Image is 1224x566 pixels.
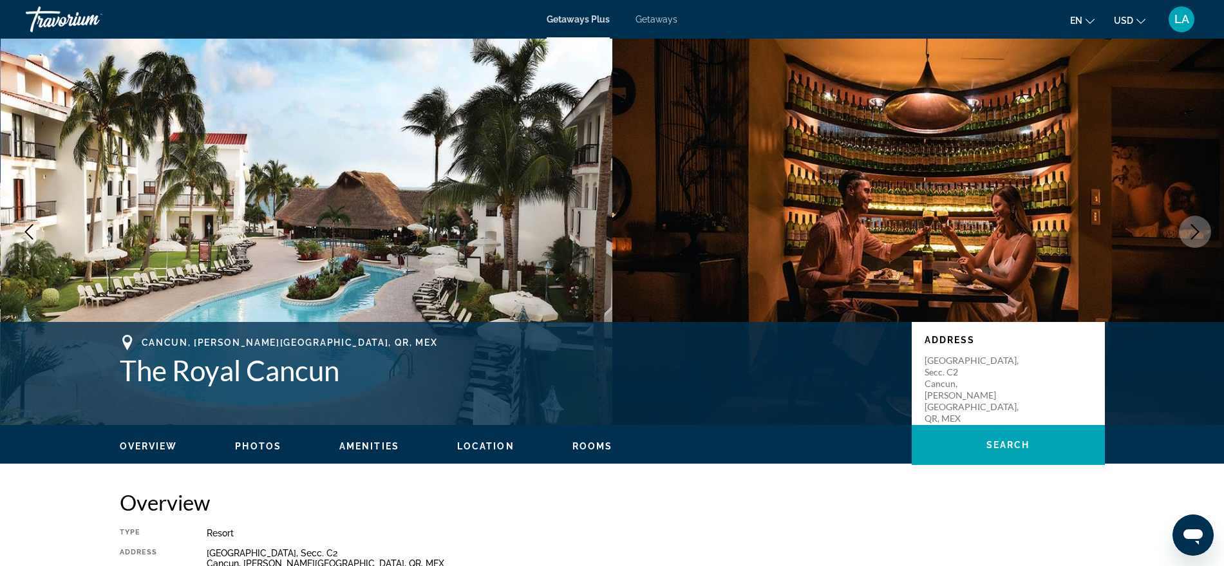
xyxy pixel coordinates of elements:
[925,355,1028,424] p: [GEOGRAPHIC_DATA], Secc. C2 Cancun, [PERSON_NAME][GEOGRAPHIC_DATA], QR, MEX
[120,441,178,451] span: Overview
[1172,514,1214,556] iframe: Button to launch messaging window
[13,216,45,248] button: Previous image
[207,528,1105,538] div: Resort
[1174,13,1189,26] span: LA
[339,441,399,451] span: Amenities
[120,440,178,452] button: Overview
[457,441,514,451] span: Location
[26,3,155,36] a: Travorium
[636,14,677,24] a: Getaways
[1070,15,1082,26] span: en
[925,335,1092,345] p: Address
[1114,15,1133,26] span: USD
[1165,6,1198,33] button: User Menu
[1114,11,1145,30] button: Change currency
[339,440,399,452] button: Amenities
[1179,216,1211,248] button: Next image
[235,441,281,451] span: Photos
[120,528,174,538] div: Type
[572,441,613,451] span: Rooms
[912,425,1105,465] button: Search
[142,337,438,348] span: Cancun, [PERSON_NAME][GEOGRAPHIC_DATA], QR, MEX
[235,440,281,452] button: Photos
[547,14,610,24] a: Getaways Plus
[120,489,1105,515] h2: Overview
[120,354,899,387] h1: The Royal Cancun
[986,440,1030,450] span: Search
[572,440,613,452] button: Rooms
[1070,11,1095,30] button: Change language
[457,440,514,452] button: Location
